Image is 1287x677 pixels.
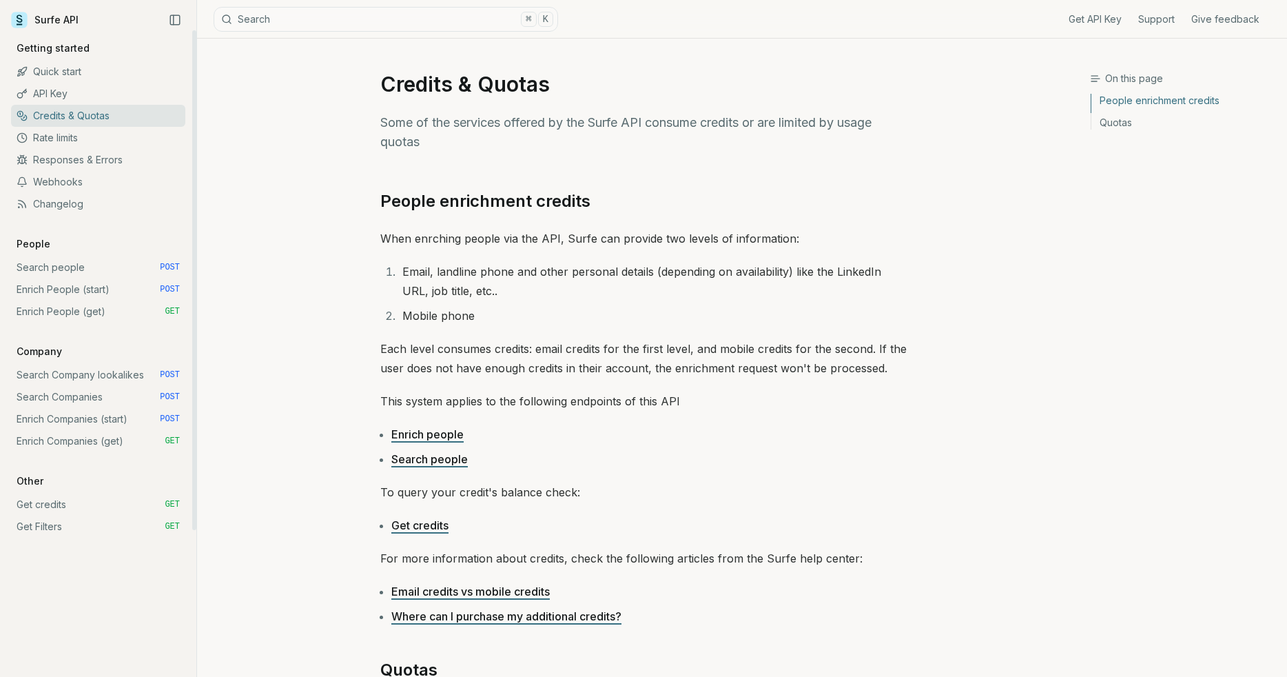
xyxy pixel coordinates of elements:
a: Changelog [11,193,185,215]
span: GET [165,499,180,510]
a: Get API Key [1069,12,1122,26]
p: This system applies to the following endpoints of this API [380,392,907,411]
h1: Credits & Quotas [380,72,907,97]
button: Search⌘K [214,7,558,32]
a: Responses & Errors [11,149,185,171]
p: Company [11,345,68,358]
p: To query your credit's balance check: [380,483,907,502]
li: Email, landline phone and other personal details (depending on availability) like the LinkedIn UR... [398,262,907,301]
a: Support [1138,12,1175,26]
a: Enrich people [391,427,464,441]
span: GET [165,436,180,447]
span: GET [165,306,180,317]
a: Enrich Companies (get) GET [11,430,185,452]
a: Get credits [391,518,449,532]
a: Surfe API [11,10,79,30]
span: POST [160,370,180,381]
p: People [11,237,56,251]
li: Mobile phone [398,306,907,325]
span: POST [160,392,180,403]
span: POST [160,414,180,425]
a: Where can I purchase my additional credits? [391,609,621,623]
p: Some of the services offered by the Surfe API consume credits or are limited by usage quotas [380,113,907,152]
span: POST [160,284,180,295]
a: Credits & Quotas [11,105,185,127]
a: Give feedback [1191,12,1259,26]
span: POST [160,262,180,273]
a: Get credits GET [11,494,185,516]
a: Enrich People (start) POST [11,279,185,301]
a: Quotas [1091,112,1276,130]
a: Search people [391,452,468,466]
p: Getting started [11,41,95,55]
a: Search Company lookalikes POST [11,364,185,386]
p: Each level consumes credits: email credits for the first level, and mobile credits for the second... [380,339,907,378]
h3: On this page [1090,72,1276,85]
a: Enrich People (get) GET [11,301,185,323]
kbd: ⌘ [521,12,536,27]
a: Get Filters GET [11,516,185,538]
a: Search Companies POST [11,386,185,408]
a: Email credits vs mobile credits [391,585,550,598]
a: Search people POST [11,256,185,279]
p: When enrching people via the API, Surfe can provide two levels of information: [380,229,907,248]
button: Collapse Sidebar [165,10,185,30]
a: API Key [11,83,185,105]
a: Rate limits [11,127,185,149]
a: People enrichment credits [380,190,590,212]
p: For more information about credits, check the following articles from the Surfe help center: [380,549,907,568]
span: GET [165,521,180,532]
kbd: K [538,12,553,27]
a: People enrichment credits [1091,94,1276,112]
p: Other [11,474,49,488]
a: Webhooks [11,171,185,193]
a: Enrich Companies (start) POST [11,408,185,430]
a: Quick start [11,61,185,83]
